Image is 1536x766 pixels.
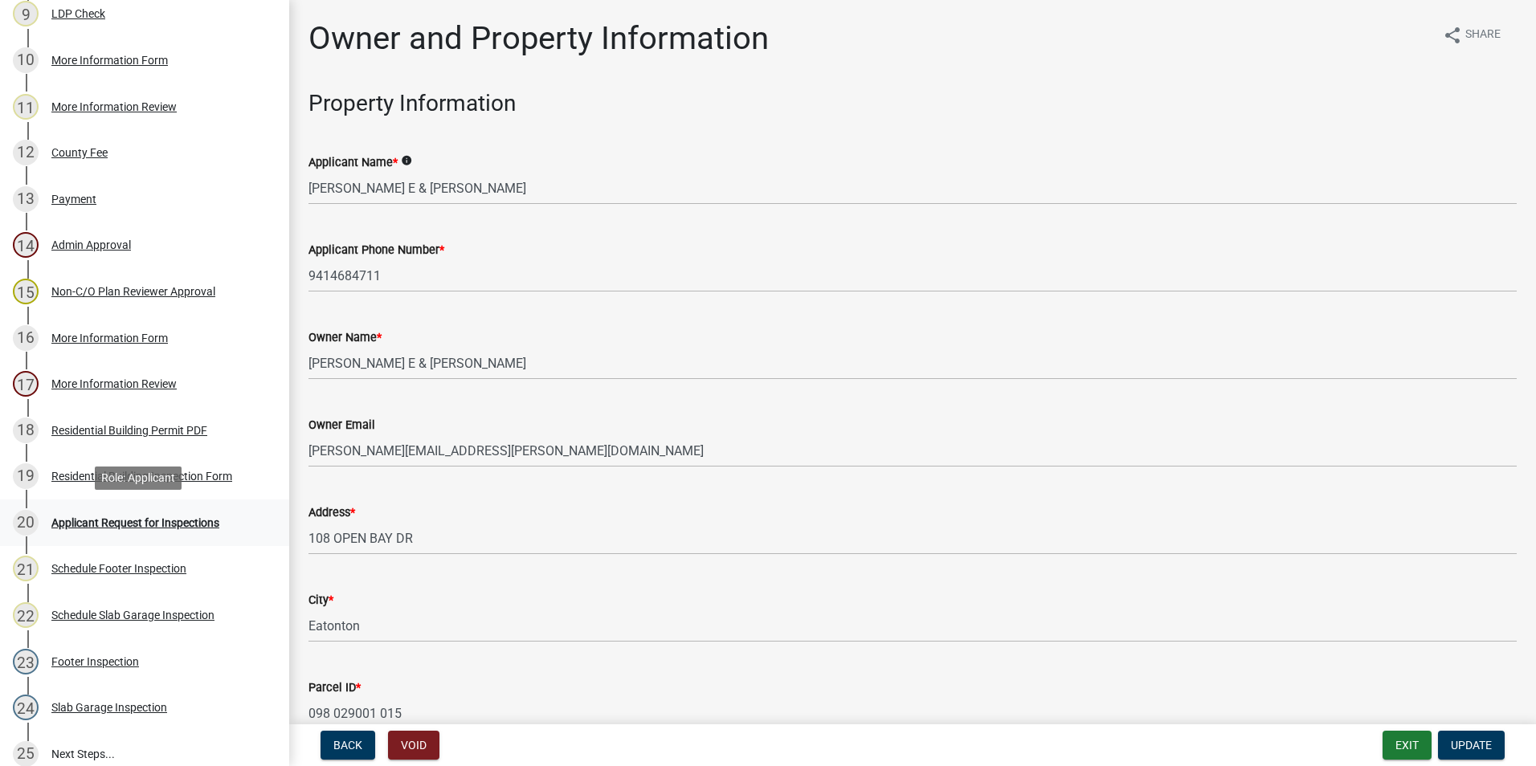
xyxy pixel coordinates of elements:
span: Update [1451,739,1492,752]
div: Slab Garage Inspection [51,702,167,713]
div: Payment [51,194,96,205]
div: 23 [13,649,39,674]
i: info [401,155,412,166]
div: Role: Applicant [95,467,182,490]
span: Back [333,739,362,752]
div: Schedule Slab Garage Inspection [51,609,214,621]
div: LDP Check [51,8,105,19]
div: Admin Approval [51,239,131,251]
label: City [308,595,333,606]
div: 9 [13,1,39,26]
div: 20 [13,510,39,536]
div: Applicant Request for Inspections [51,517,219,528]
div: More Information Form [51,55,168,66]
div: Non-C/O Plan Reviewer Approval [51,286,215,297]
div: 13 [13,186,39,212]
div: Schedule Footer Inspection [51,563,186,574]
div: More Information Review [51,378,177,389]
button: Update [1438,731,1505,760]
div: 11 [13,94,39,120]
label: Owner Name [308,332,382,344]
div: Footer Inspection [51,656,139,667]
div: County Fee [51,147,108,158]
label: Applicant Phone Number [308,245,444,256]
button: shareShare [1430,19,1514,51]
h3: Property Information [308,90,1517,117]
div: 22 [13,602,39,628]
button: Exit [1383,731,1432,760]
div: More Information Form [51,332,168,344]
div: More Information Review [51,101,177,112]
div: 19 [13,463,39,489]
button: Back [321,731,375,760]
div: Residential Building Inspection Form [51,471,232,482]
div: 10 [13,47,39,73]
div: 14 [13,232,39,258]
div: 16 [13,325,39,351]
h1: Owner and Property Information [308,19,769,58]
label: Address [308,507,355,519]
label: Parcel ID [308,682,361,694]
label: Owner Email [308,420,375,431]
div: 17 [13,371,39,397]
label: Applicant Name [308,157,398,169]
div: 15 [13,279,39,304]
div: 18 [13,418,39,443]
div: 12 [13,140,39,165]
div: 24 [13,695,39,720]
div: 21 [13,556,39,581]
div: Residential Building Permit PDF [51,425,207,436]
button: Void [388,731,439,760]
span: Share [1465,26,1501,45]
i: share [1443,26,1462,45]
